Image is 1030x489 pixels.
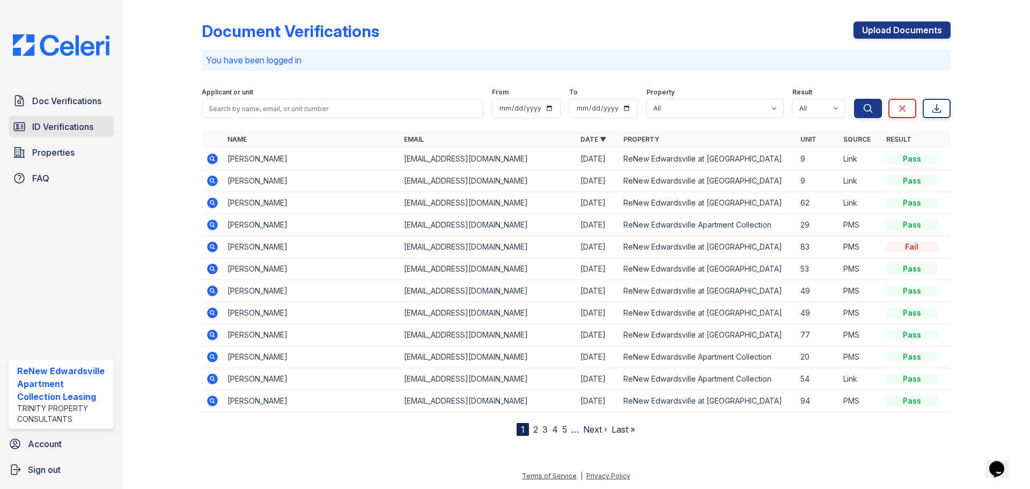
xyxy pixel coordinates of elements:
td: Link [839,148,882,170]
a: Date ▼ [580,135,606,143]
td: 29 [796,214,839,236]
td: [DATE] [576,302,619,324]
a: 5 [562,424,567,435]
td: 53 [796,258,839,280]
label: Property [646,88,675,97]
td: ReNew Edwardsville at [GEOGRAPHIC_DATA] [619,302,796,324]
div: Document Verifications [202,21,379,41]
td: [PERSON_NAME] [223,346,400,368]
td: PMS [839,280,882,302]
div: Pass [886,176,938,186]
td: [DATE] [576,148,619,170]
td: [EMAIL_ADDRESS][DOMAIN_NAME] [400,170,576,192]
a: Last » [612,424,635,435]
td: [PERSON_NAME] [223,192,400,214]
td: 83 [796,236,839,258]
td: 62 [796,192,839,214]
a: 3 [542,424,548,435]
td: 20 [796,346,839,368]
label: Applicant or unit [202,88,253,97]
td: Link [839,170,882,192]
td: PMS [839,214,882,236]
td: 9 [796,170,839,192]
td: ReNew Edwardsville at [GEOGRAPHIC_DATA] [619,170,796,192]
a: Sign out [4,459,118,480]
td: [PERSON_NAME] [223,280,400,302]
td: [EMAIL_ADDRESS][DOMAIN_NAME] [400,280,576,302]
a: ID Verifications [9,116,114,137]
a: Result [886,135,911,143]
td: PMS [839,324,882,346]
td: ReNew Edwardsville Apartment Collection [619,214,796,236]
td: 94 [796,390,839,412]
td: ReNew Edwardsville at [GEOGRAPHIC_DATA] [619,324,796,346]
td: [PERSON_NAME] [223,258,400,280]
td: [PERSON_NAME] [223,214,400,236]
a: Doc Verifications [9,90,114,112]
a: Unit [800,135,816,143]
span: Properties [32,146,75,159]
div: 1 [517,423,529,436]
td: [EMAIL_ADDRESS][DOMAIN_NAME] [400,368,576,390]
td: PMS [839,236,882,258]
p: You have been logged in [206,54,946,67]
a: Upload Documents [854,21,951,39]
td: 54 [796,368,839,390]
td: ReNew Edwardsville at [GEOGRAPHIC_DATA] [619,390,796,412]
td: PMS [839,302,882,324]
a: Next › [583,424,607,435]
td: PMS [839,258,882,280]
td: [DATE] [576,236,619,258]
div: ReNew Edwardsville Apartment Collection Leasing [17,364,109,403]
td: [PERSON_NAME] [223,148,400,170]
td: [PERSON_NAME] [223,236,400,258]
td: ReNew Edwardsville at [GEOGRAPHIC_DATA] [619,258,796,280]
td: [DATE] [576,324,619,346]
div: Pass [886,374,938,384]
div: Trinity Property Consultants [17,403,109,425]
a: Property [623,135,659,143]
td: [EMAIL_ADDRESS][DOMAIN_NAME] [400,236,576,258]
div: Pass [886,396,938,406]
span: Sign out [28,463,61,476]
td: [DATE] [576,346,619,368]
a: Terms of Service [522,472,577,480]
input: Search by name, email, or unit number [202,99,483,118]
span: Doc Verifications [32,94,101,107]
td: Link [839,192,882,214]
td: [DATE] [576,368,619,390]
a: Privacy Policy [586,472,630,480]
a: 2 [533,424,538,435]
span: Account [28,437,62,450]
td: ReNew Edwardsville at [GEOGRAPHIC_DATA] [619,192,796,214]
td: [EMAIL_ADDRESS][DOMAIN_NAME] [400,192,576,214]
div: Pass [886,330,938,340]
td: [DATE] [576,192,619,214]
a: Name [227,135,247,143]
div: | [580,472,583,480]
a: Email [404,135,424,143]
td: [PERSON_NAME] [223,390,400,412]
span: … [571,423,579,436]
div: Pass [886,264,938,274]
td: [DATE] [576,390,619,412]
div: Pass [886,198,938,208]
td: [DATE] [576,258,619,280]
td: [EMAIL_ADDRESS][DOMAIN_NAME] [400,258,576,280]
td: [PERSON_NAME] [223,302,400,324]
td: 9 [796,148,839,170]
span: FAQ [32,172,49,185]
a: Properties [9,142,114,163]
td: 49 [796,280,839,302]
a: Source [843,135,871,143]
td: PMS [839,346,882,368]
td: Link [839,368,882,390]
td: [PERSON_NAME] [223,170,400,192]
div: Pass [886,286,938,296]
td: ReNew Edwardsville Apartment Collection [619,346,796,368]
label: From [492,88,509,97]
td: ReNew Edwardsville Apartment Collection [619,368,796,390]
label: Result [792,88,812,97]
a: 4 [552,424,558,435]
